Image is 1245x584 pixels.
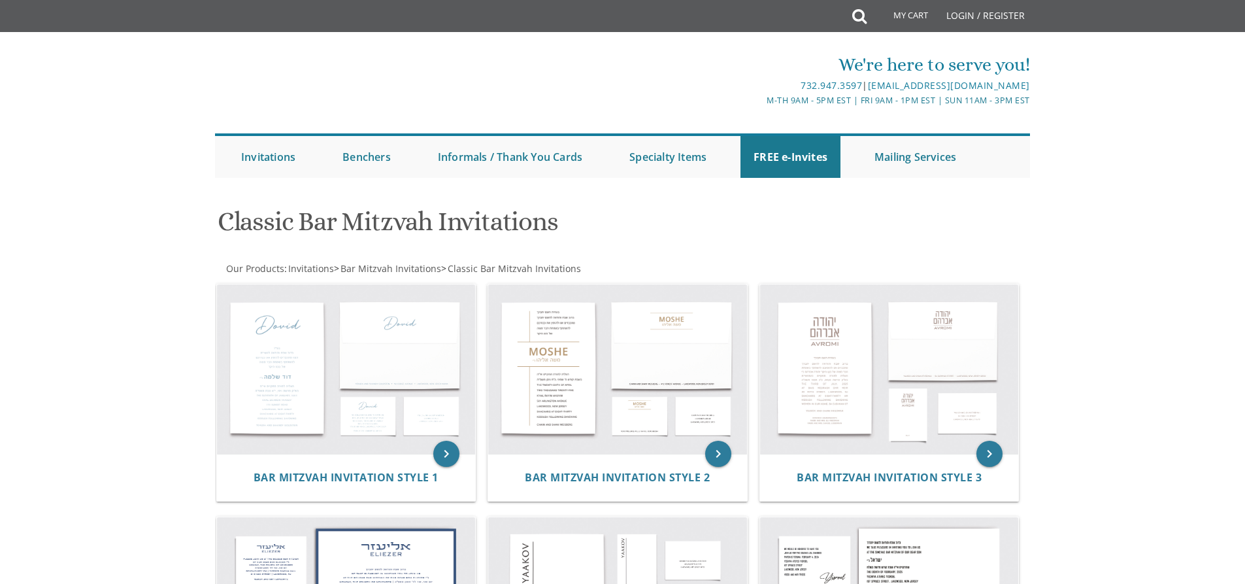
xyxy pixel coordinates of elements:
span: Bar Mitzvah Invitations [340,262,441,275]
a: My Cart [865,1,937,34]
a: keyboard_arrow_right [433,441,459,467]
a: Bar Mitzvah Invitation Style 2 [525,472,710,484]
span: > [441,262,581,275]
img: Bar Mitzvah Invitation Style 2 [488,284,747,455]
img: Bar Mitzvah Invitation Style 1 [217,284,476,455]
span: Bar Mitzvah Invitation Style 3 [797,470,982,485]
img: Bar Mitzvah Invitation Style 3 [760,284,1019,455]
a: [EMAIL_ADDRESS][DOMAIN_NAME] [868,79,1030,92]
span: Classic Bar Mitzvah Invitations [448,262,581,275]
a: 732.947.3597 [801,79,862,92]
a: Our Products [225,262,284,275]
span: Bar Mitzvah Invitation Style 1 [254,470,439,485]
a: Specialty Items [616,136,720,178]
a: Classic Bar Mitzvah Invitations [446,262,581,275]
a: FREE e-Invites [740,136,840,178]
span: Bar Mitzvah Invitation Style 2 [525,470,710,485]
a: Invitations [228,136,308,178]
a: Mailing Services [861,136,969,178]
a: Bar Mitzvah Invitations [339,262,441,275]
div: We're here to serve you! [488,52,1030,78]
a: Benchers [329,136,404,178]
a: keyboard_arrow_right [705,441,731,467]
h1: Classic Bar Mitzvah Invitations [218,207,751,246]
a: Bar Mitzvah Invitation Style 1 [254,472,439,484]
span: > [334,262,441,275]
a: keyboard_arrow_right [976,441,1003,467]
a: Informals / Thank You Cards [425,136,595,178]
div: : [215,262,623,275]
a: Bar Mitzvah Invitation Style 3 [797,472,982,484]
span: Invitations [288,262,334,275]
div: | [488,78,1030,94]
div: M-Th 9am - 5pm EST | Fri 9am - 1pm EST | Sun 11am - 3pm EST [488,94,1030,107]
a: Invitations [287,262,334,275]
